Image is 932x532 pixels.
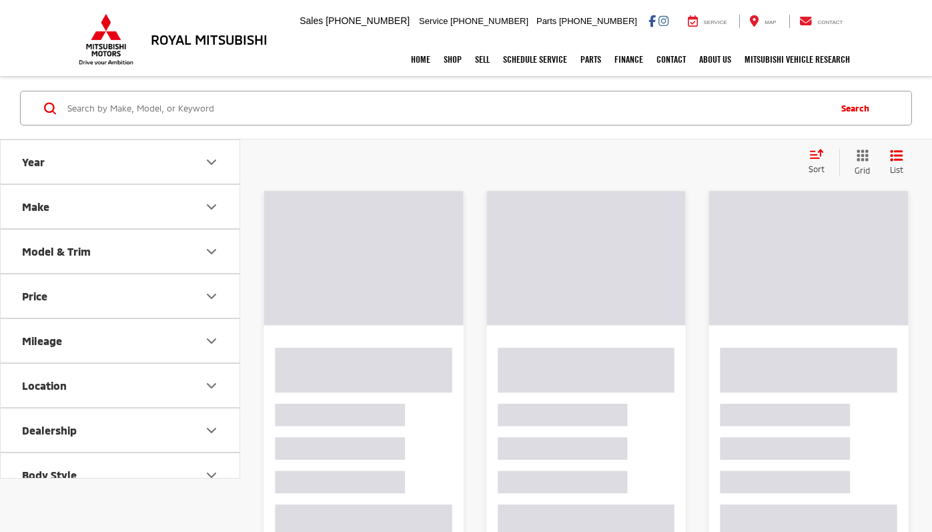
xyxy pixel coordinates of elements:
[22,424,77,437] div: Dealership
[22,245,91,258] div: Model & Trim
[22,156,45,168] div: Year
[739,15,786,28] a: Map
[559,16,637,26] span: [PHONE_NUMBER]
[855,165,870,176] span: Grid
[203,244,219,260] div: Model & Trim
[437,43,468,76] a: Shop
[203,288,219,304] div: Price
[326,15,410,26] span: [PHONE_NUMBER]
[678,15,737,28] a: Service
[658,15,668,26] a: Instagram: Click to visit our Instagram page
[496,43,574,76] a: Schedule Service: Opens in a new tab
[704,19,727,25] span: Service
[880,149,913,176] button: List View
[765,19,776,25] span: Map
[22,334,62,347] div: Mileage
[1,453,241,497] button: Body StyleBody Style
[802,149,839,176] button: Select sort value
[203,333,219,349] div: Mileage
[839,149,880,176] button: Grid View
[648,15,656,26] a: Facebook: Click to visit our Facebook page
[203,199,219,215] div: Make
[76,13,136,65] img: Mitsubishi
[738,43,857,76] a: Mitsubishi Vehicle Research
[1,409,241,452] button: DealershipDealership
[574,43,608,76] a: Parts: Opens in a new tab
[468,43,496,76] a: Sell
[22,379,67,392] div: Location
[450,16,528,26] span: [PHONE_NUMBER]
[890,164,903,176] span: List
[66,92,828,124] input: Search by Make, Model, or Keyword
[300,15,323,26] span: Sales
[1,274,241,318] button: PricePrice
[22,290,47,302] div: Price
[22,200,49,213] div: Make
[22,469,77,481] div: Body Style
[203,423,219,439] div: Dealership
[789,15,853,28] a: Contact
[1,185,241,228] button: MakeMake
[536,16,556,26] span: Parts
[608,43,650,76] a: Finance
[419,16,448,26] span: Service
[1,364,241,407] button: LocationLocation
[650,43,692,76] a: Contact
[203,467,219,483] div: Body Style
[404,43,437,76] a: Home
[1,140,241,184] button: YearYear
[817,19,843,25] span: Contact
[1,319,241,362] button: MileageMileage
[809,164,825,174] span: Sort
[151,32,268,47] h3: Royal Mitsubishi
[692,43,738,76] a: About Us
[203,154,219,170] div: Year
[203,378,219,394] div: Location
[1,230,241,273] button: Model & TrimModel & Trim
[828,91,889,125] button: Search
